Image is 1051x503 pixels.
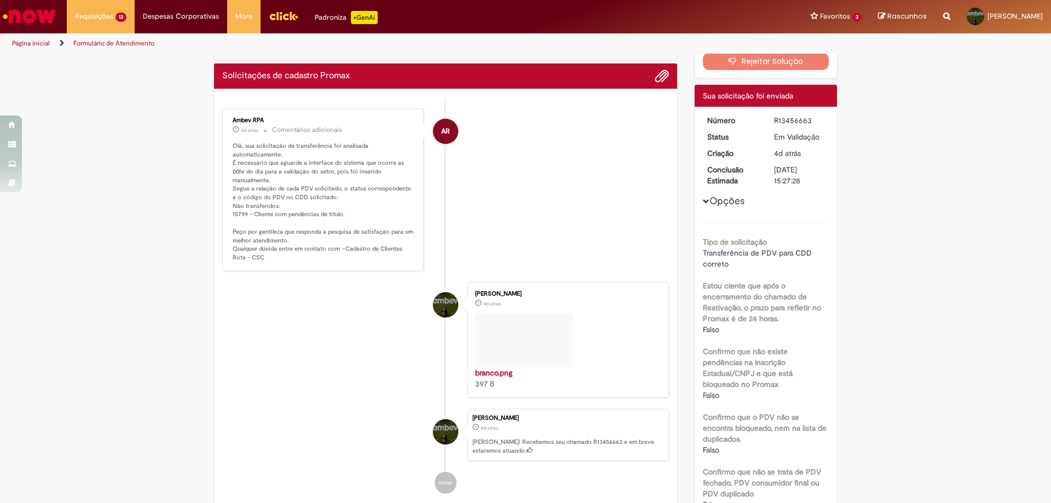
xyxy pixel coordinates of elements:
[241,127,258,134] time: 28/08/2025 11:17:07
[703,412,827,444] b: Confirmo que o PDV não se encontra bloqueado, nem na lista de duplicados.
[699,164,766,186] dt: Conclusão Estimada
[774,148,825,159] div: 28/08/2025 10:27:19
[703,281,821,323] b: Estou ciente que após o encerramento do chamado de Reativação, o prazo para refletir no Promax é ...
[703,237,767,247] b: Tipo de solicitação
[1,5,57,27] img: ServiceNow
[73,39,154,48] a: Formulário de Atendimento
[699,148,766,159] dt: Criação
[703,346,793,389] b: Confirmo que não existe pendências na Inscrição Estadual/CNPJ e que está bloqueado no Promax
[483,300,501,307] span: 4d atrás
[703,91,793,101] span: Sua solicitação foi enviada
[774,148,801,158] time: 28/08/2025 10:27:19
[433,119,458,144] div: Ambev RPA
[235,11,252,22] span: More
[774,164,825,186] div: [DATE] 15:27:28
[475,367,657,389] div: 397 B
[233,142,415,262] p: Olá, sua solicitação de transferência foi analisada automaticamente. É necessário que aguarde a i...
[75,11,113,22] span: Requisições
[481,425,498,431] span: 4d atrás
[472,438,663,455] p: [PERSON_NAME]! Recebemos seu chamado R13456663 e em breve estaremos atuando.
[703,467,821,499] b: Confirmo que não se trata de PDV fechado, PDV consumidor final ou PDV duplicado
[988,11,1043,21] span: [PERSON_NAME]
[351,11,378,24] p: +GenAi
[433,419,458,444] div: Rafaela Souza Silva
[475,368,512,378] a: branco.png
[472,415,663,421] div: [PERSON_NAME]
[699,115,766,126] dt: Número
[143,11,219,22] span: Despesas Corporativas
[852,13,862,22] span: 3
[222,71,350,81] h2: Solicitações de cadastro Promax Histórico de tíquete
[820,11,850,22] span: Favoritos
[703,53,829,70] button: Rejeitar Solução
[699,131,766,142] dt: Status
[774,115,825,126] div: R13456663
[222,409,669,461] li: Rafaela Souza Silva
[483,300,501,307] time: 28/08/2025 10:27:17
[878,11,927,22] a: Rascunhos
[441,118,450,144] span: AR
[475,291,657,297] div: [PERSON_NAME]
[315,11,378,24] div: Padroniza
[241,127,258,134] span: 4d atrás
[8,33,692,54] ul: Trilhas de página
[774,131,825,142] div: Em Validação
[116,13,126,22] span: 13
[703,445,719,455] span: Falso
[272,125,342,135] small: Comentários adicionais
[233,117,415,124] div: Ambev RPA
[703,390,719,400] span: Falso
[655,69,669,83] button: Adicionar anexos
[703,325,719,334] span: Falso
[433,292,458,317] div: Rafaela Souza Silva
[269,8,298,24] img: click_logo_yellow_360x200.png
[481,425,498,431] time: 28/08/2025 10:27:19
[774,148,801,158] span: 4d atrás
[703,248,814,269] span: Transferência de PDV para CDD correto
[887,11,927,21] span: Rascunhos
[12,39,50,48] a: Página inicial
